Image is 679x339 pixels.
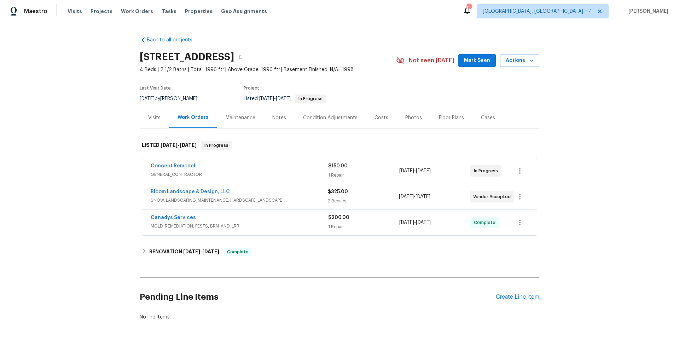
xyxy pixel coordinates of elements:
[221,8,267,15] span: Geo Assignments
[416,194,430,199] span: [DATE]
[496,294,539,300] div: Create Line Item
[416,168,431,173] span: [DATE]
[328,197,399,205] div: 2 Repairs
[416,220,431,225] span: [DATE]
[259,96,274,101] span: [DATE]
[142,141,197,150] h6: LISTED
[500,54,539,67] button: Actions
[259,96,291,101] span: -
[409,57,454,64] span: Not seen [DATE]
[161,143,197,148] span: -
[464,56,490,65] span: Mark Seen
[506,56,534,65] span: Actions
[399,193,430,200] span: -
[151,223,328,230] span: MOLD_REMEDIATION, PESTS, BRN_AND_LRR
[224,248,251,255] span: Complete
[226,114,255,121] div: Maintenance
[473,193,513,200] span: Vendor Accepted
[202,249,219,254] span: [DATE]
[178,114,209,121] div: Work Orders
[149,248,219,256] h6: RENOVATION
[91,8,112,15] span: Projects
[180,143,197,148] span: [DATE]
[140,86,171,90] span: Last Visit Date
[140,66,396,73] span: 4 Beds | 2 1/2 Baths | Total: 1996 ft² | Above Grade: 1996 ft² | Basement Finished: N/A | 1998
[474,167,501,174] span: In Progress
[276,96,291,101] span: [DATE]
[151,171,328,178] span: GENERAL_CONTRACTOR
[234,51,247,63] button: Copy Address
[24,8,47,15] span: Maestro
[458,54,496,67] button: Mark Seen
[375,114,388,121] div: Costs
[328,223,399,230] div: 1 Repair
[183,249,200,254] span: [DATE]
[399,219,431,226] span: -
[140,134,539,157] div: LISTED [DATE]-[DATE]In Progress
[140,96,155,101] span: [DATE]
[328,189,348,194] span: $325.00
[399,168,414,173] span: [DATE]
[183,249,219,254] span: -
[151,215,196,220] a: Canadys Services
[481,114,495,121] div: Cases
[140,243,539,260] div: RENOVATION [DATE]-[DATE]Complete
[474,219,498,226] span: Complete
[303,114,358,121] div: Condition Adjustments
[140,53,234,61] h2: [STREET_ADDRESS]
[202,142,231,149] span: In Progress
[148,114,161,121] div: Visits
[296,97,325,101] span: In Progress
[121,8,153,15] span: Work Orders
[399,167,431,174] span: -
[162,9,176,14] span: Tasks
[140,314,539,321] div: No line items.
[161,143,178,148] span: [DATE]
[405,114,422,121] div: Photos
[68,8,82,15] span: Visits
[244,96,326,101] span: Listed
[328,215,349,220] span: $200.00
[439,114,464,121] div: Floor Plans
[483,8,592,15] span: [GEOGRAPHIC_DATA], [GEOGRAPHIC_DATA] + 4
[151,163,195,168] a: Concept Remodel
[185,8,213,15] span: Properties
[328,172,399,179] div: 1 Repair
[140,36,208,44] a: Back to all projects
[399,220,414,225] span: [DATE]
[244,86,259,90] span: Project
[140,94,206,103] div: by [PERSON_NAME]
[328,163,348,168] span: $150.00
[399,194,414,199] span: [DATE]
[151,197,328,204] span: SNOW, LANDSCAPING_MAINTENANCE, HARDSCAPE_LANDSCAPE
[272,114,286,121] div: Notes
[140,281,496,314] h2: Pending Line Items
[466,4,471,11] div: 127
[151,189,230,194] a: Bloom Landscape & Design, LLC
[626,8,668,15] span: [PERSON_NAME]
